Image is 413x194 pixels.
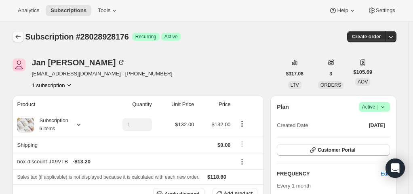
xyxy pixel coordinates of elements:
[363,5,400,16] button: Settings
[73,158,91,166] span: - $13.20
[277,121,308,129] span: Created Date
[25,32,129,41] span: Subscription #28028928176
[13,96,102,113] th: Product
[277,170,381,178] h2: FREQUENCY
[13,31,24,42] button: Subscriptions
[381,170,390,178] span: Edit
[277,183,311,189] span: Every 1 month
[17,174,200,180] span: Sales tax (if applicable) is not displayed because it is calculated with each new order.
[358,79,368,85] span: AOV
[207,174,226,180] span: $118.80
[277,103,289,111] h2: Plan
[324,68,337,79] button: 3
[18,7,39,14] span: Analytics
[135,33,156,40] span: Recurring
[196,96,233,113] th: Price
[46,5,91,16] button: Subscriptions
[13,136,102,154] th: Shipping
[236,119,249,128] button: Product actions
[318,147,355,153] span: Customer Portal
[277,144,390,156] button: Customer Portal
[32,70,173,78] span: [EMAIL_ADDRESS][DOMAIN_NAME] · [PHONE_NUMBER]
[353,68,372,76] span: $105.69
[51,7,86,14] span: Subscriptions
[17,158,231,166] div: box-discount-JX9VTB
[32,81,73,89] button: Product actions
[369,122,385,129] span: [DATE]
[98,7,110,14] span: Tools
[376,7,395,14] span: Settings
[362,103,387,111] span: Active
[102,96,154,113] th: Quantity
[175,121,194,127] span: $132.00
[13,58,25,71] span: Jan Vellinga
[164,33,178,40] span: Active
[291,82,299,88] span: LTV
[364,120,390,131] button: [DATE]
[13,5,44,16] button: Analytics
[352,33,381,40] span: Create order
[236,140,249,148] button: Shipping actions
[320,82,341,88] span: ORDERS
[376,167,394,180] button: Edit
[32,58,126,67] div: Jan [PERSON_NAME]
[281,68,308,79] button: $317.08
[40,126,55,131] small: 6 items
[329,71,332,77] span: 3
[337,7,348,14] span: Help
[154,96,197,113] th: Unit Price
[93,5,123,16] button: Tools
[377,104,378,110] span: |
[17,118,34,131] img: product img
[34,117,69,133] div: Subscription
[286,71,303,77] span: $317.08
[324,5,361,16] button: Help
[212,121,231,127] span: $132.00
[217,142,231,148] span: $0.00
[347,31,386,42] button: Create order
[386,159,405,178] div: Open Intercom Messenger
